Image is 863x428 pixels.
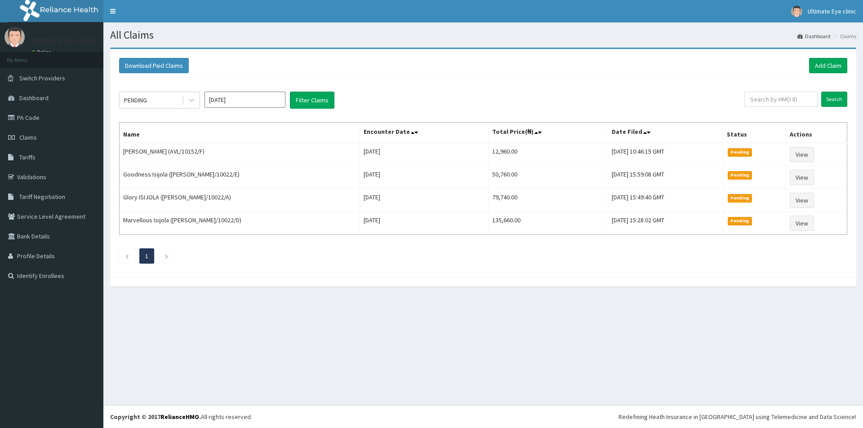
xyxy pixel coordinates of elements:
img: User Image [791,6,802,17]
h1: All Claims [110,29,856,41]
a: Online [31,49,53,55]
p: Ultimate Eye clinic [31,36,97,44]
li: Claims [832,32,856,40]
input: Select Month and Year [205,92,285,108]
td: Marvellous Isijola ([PERSON_NAME]/10022/D) [120,212,360,235]
a: Add Claim [809,58,847,73]
button: Download Paid Claims [119,58,189,73]
span: Tariff Negotiation [19,193,65,201]
img: User Image [4,27,25,47]
td: [DATE] [360,143,489,166]
td: 79,740.00 [489,189,608,212]
td: [DATE] 15:28:02 GMT [608,212,723,235]
td: [DATE] [360,166,489,189]
th: Total Price(₦) [489,123,608,143]
td: 12,960.00 [489,143,608,166]
td: 50,760.00 [489,166,608,189]
button: Filter Claims [290,92,334,109]
span: Pending [728,194,752,202]
th: Actions [786,123,847,143]
span: Pending [728,217,752,225]
span: Pending [728,171,752,179]
footer: All rights reserved. [103,405,863,428]
a: Page 1 is your current page [145,252,148,260]
td: [DATE] [360,212,489,235]
th: Date Filed [608,123,723,143]
td: 135,660.00 [489,212,608,235]
a: View [790,216,814,231]
td: [DATE] 15:49:40 GMT [608,189,723,212]
a: View [790,147,814,162]
span: Switch Providers [19,74,65,82]
strong: Copyright © 2017 . [110,413,201,421]
td: [DATE] 10:46:15 GMT [608,143,723,166]
a: View [790,193,814,208]
a: Next page [165,252,169,260]
td: [PERSON_NAME] (AVL/10152/F) [120,143,360,166]
span: Tariffs [19,153,36,161]
td: [DATE] [360,189,489,212]
a: View [790,170,814,185]
td: Glory ISIJOLA ([PERSON_NAME]/10022/A) [120,189,360,212]
span: Ultimate Eye clinic [808,7,856,15]
th: Name [120,123,360,143]
th: Encounter Date [360,123,489,143]
div: Redefining Heath Insurance in [GEOGRAPHIC_DATA] using Telemedicine and Data Science! [618,412,856,421]
span: Pending [728,148,752,156]
a: RelianceHMO [160,413,199,421]
td: Goodness Isijola ([PERSON_NAME]/10022/E) [120,166,360,189]
th: Status [723,123,786,143]
input: Search by HMO ID [744,92,818,107]
div: PENDING [124,96,147,105]
a: Previous page [125,252,129,260]
span: Dashboard [19,94,49,102]
input: Search [821,92,847,107]
a: Dashboard [797,32,831,40]
span: Claims [19,133,37,141]
td: [DATE] 15:59:08 GMT [608,166,723,189]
